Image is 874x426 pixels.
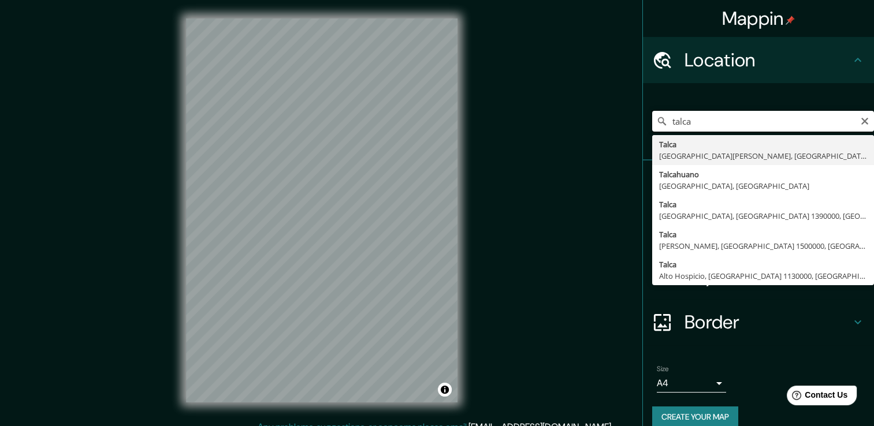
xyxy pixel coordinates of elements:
div: Talca [659,259,867,270]
div: [GEOGRAPHIC_DATA], [GEOGRAPHIC_DATA] [659,180,867,192]
div: Talcahuano [659,169,867,180]
div: Pins [643,160,874,207]
div: [GEOGRAPHIC_DATA], [GEOGRAPHIC_DATA] 1390000, [GEOGRAPHIC_DATA] [659,210,867,222]
button: Toggle attribution [438,383,452,397]
div: Talca [659,139,867,150]
h4: Location [685,48,851,72]
div: Style [643,207,874,253]
canvas: Map [186,18,458,402]
div: A4 [657,374,726,393]
div: Talca [659,199,867,210]
label: Size [657,364,669,374]
div: Border [643,299,874,345]
div: Location [643,37,874,83]
h4: Border [685,311,851,334]
div: Layout [643,253,874,299]
h4: Mappin [722,7,795,30]
div: Talca [659,229,867,240]
div: [GEOGRAPHIC_DATA][PERSON_NAME], [GEOGRAPHIC_DATA] [659,150,867,162]
h4: Layout [685,264,851,287]
button: Clear [860,115,869,126]
img: pin-icon.png [786,16,795,25]
div: [PERSON_NAME], [GEOGRAPHIC_DATA] 1500000, [GEOGRAPHIC_DATA] [659,240,867,252]
input: Pick your city or area [652,111,874,132]
iframe: Help widget launcher [771,381,861,413]
div: Alto Hospicio, [GEOGRAPHIC_DATA] 1130000, [GEOGRAPHIC_DATA] [659,270,867,282]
